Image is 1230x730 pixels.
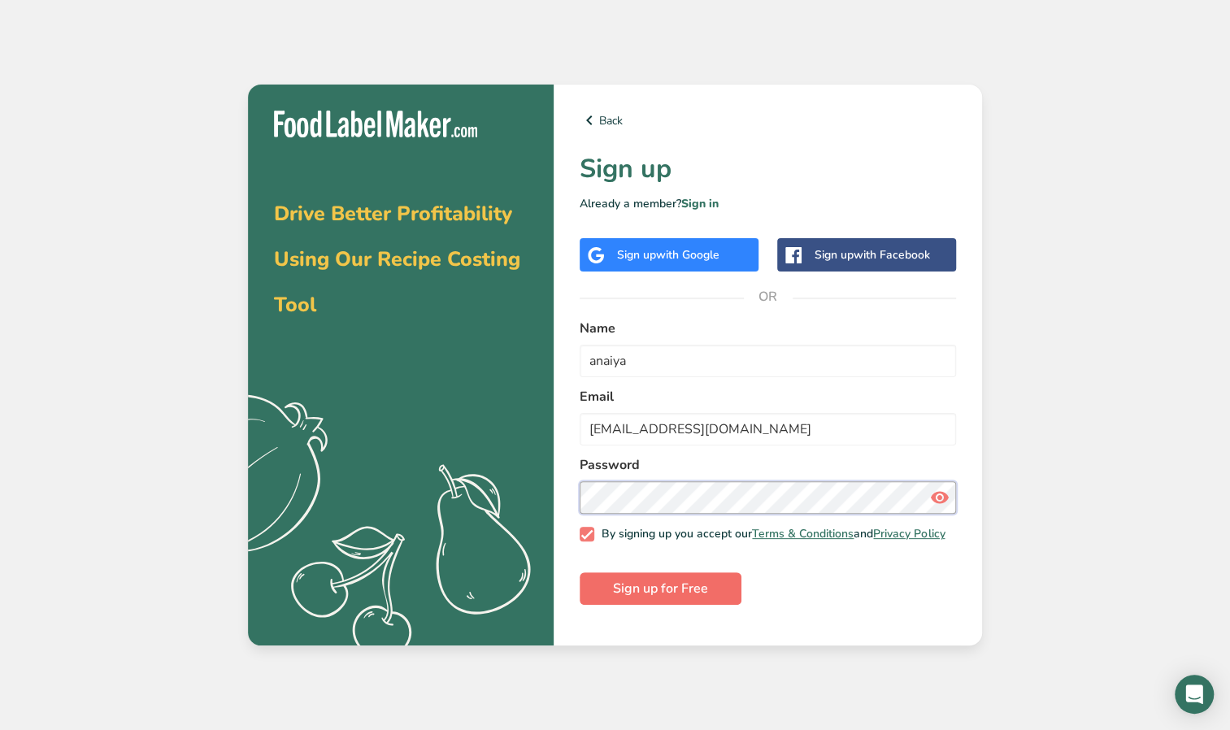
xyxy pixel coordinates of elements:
label: Password [580,455,956,475]
div: Sign up [815,246,930,263]
img: Food Label Maker [274,111,477,137]
input: John Doe [580,345,956,377]
label: Name [580,319,956,338]
span: OR [744,272,793,321]
p: Already a member? [580,195,956,212]
span: Sign up for Free [613,579,708,598]
div: Open Intercom Messenger [1175,675,1214,714]
a: Sign in [681,196,719,211]
input: email@example.com [580,413,956,445]
div: Sign up [617,246,719,263]
a: Privacy Policy [873,526,945,541]
span: Drive Better Profitability Using Our Recipe Costing Tool [274,200,520,319]
a: Terms & Conditions [752,526,854,541]
label: Email [580,387,956,406]
span: with Facebook [854,247,930,263]
span: By signing up you accept our and [594,527,945,541]
span: with Google [656,247,719,263]
button: Sign up for Free [580,572,741,605]
a: Back [580,111,956,130]
h1: Sign up [580,150,956,189]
